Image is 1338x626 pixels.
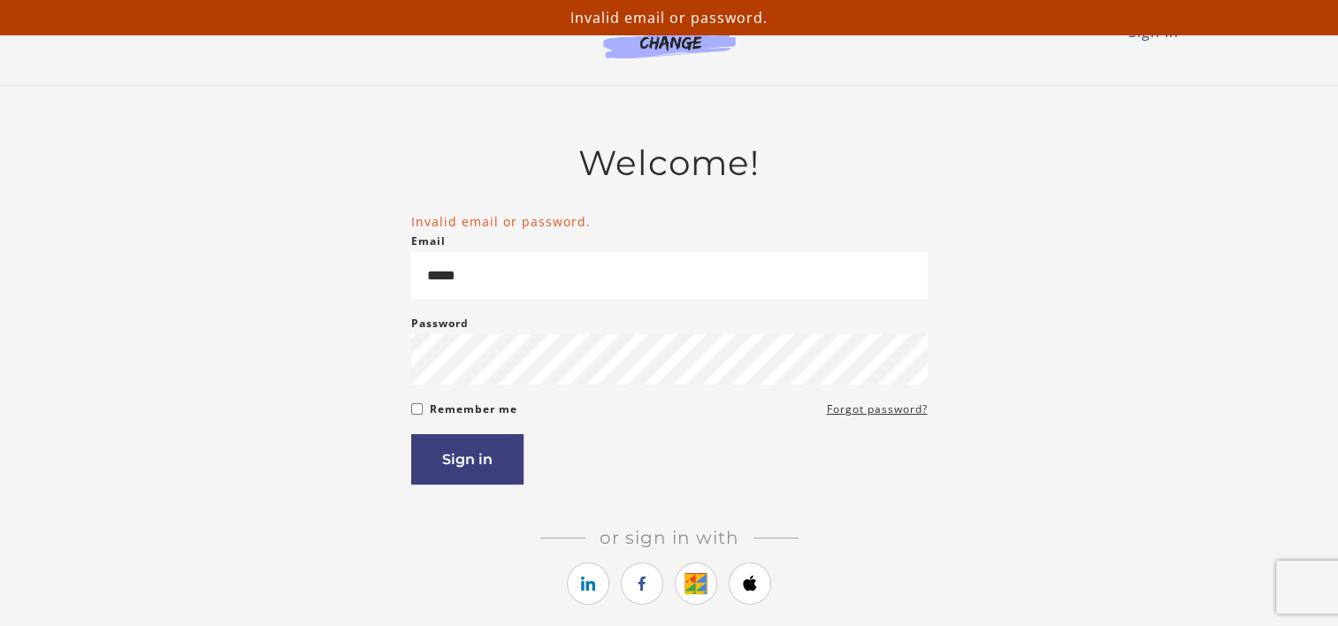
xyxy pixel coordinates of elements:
a: https://courses.thinkific.com/users/auth/linkedin?ss%5Breferral%5D=&ss%5Buser_return_to%5D=%2Fcou... [567,562,609,605]
a: https://courses.thinkific.com/users/auth/apple?ss%5Breferral%5D=&ss%5Buser_return_to%5D=%2Fcourse... [729,562,771,605]
button: Sign in [411,434,524,485]
h2: Welcome! [411,142,928,184]
span: Or sign in with [585,527,753,548]
a: Forgot password? [827,399,928,420]
label: Remember me [430,399,517,420]
a: https://courses.thinkific.com/users/auth/facebook?ss%5Breferral%5D=&ss%5Buser_return_to%5D=%2Fcou... [621,562,663,605]
label: Password [411,313,469,334]
li: Invalid email or password. [411,212,928,231]
img: Agents of Change Logo [585,18,754,58]
a: https://courses.thinkific.com/users/auth/google?ss%5Breferral%5D=&ss%5Buser_return_to%5D=%2Fcours... [675,562,717,605]
label: Email [411,231,446,252]
p: Invalid email or password. [7,7,1331,28]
